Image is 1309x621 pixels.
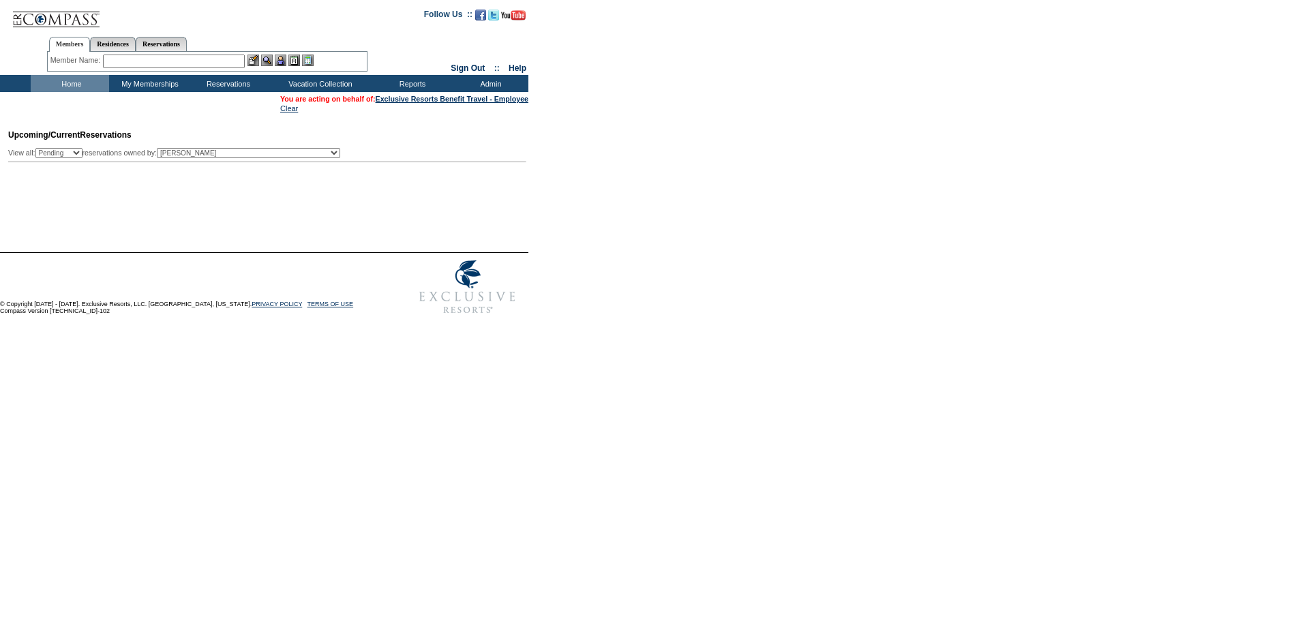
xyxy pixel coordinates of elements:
[307,301,354,307] a: TERMS OF USE
[187,75,266,92] td: Reservations
[8,130,132,140] span: Reservations
[488,14,499,22] a: Follow us on Twitter
[280,104,298,112] a: Clear
[49,37,91,52] a: Members
[8,148,346,158] div: View all: reservations owned by:
[302,55,314,66] img: b_calculator.gif
[501,14,526,22] a: Subscribe to our YouTube Channel
[406,253,528,321] img: Exclusive Resorts
[450,75,528,92] td: Admin
[90,37,136,51] a: Residences
[376,95,528,103] a: Exclusive Resorts Benefit Travel - Employee
[275,55,286,66] img: Impersonate
[288,55,300,66] img: Reservations
[261,55,273,66] img: View
[372,75,450,92] td: Reports
[424,8,472,25] td: Follow Us ::
[475,14,486,22] a: Become our fan on Facebook
[475,10,486,20] img: Become our fan on Facebook
[109,75,187,92] td: My Memberships
[266,75,372,92] td: Vacation Collection
[252,301,302,307] a: PRIVACY POLICY
[451,63,485,73] a: Sign Out
[488,10,499,20] img: Follow us on Twitter
[501,10,526,20] img: Subscribe to our YouTube Channel
[50,55,103,66] div: Member Name:
[494,63,500,73] span: ::
[31,75,109,92] td: Home
[247,55,259,66] img: b_edit.gif
[8,130,80,140] span: Upcoming/Current
[280,95,528,103] span: You are acting on behalf of:
[509,63,526,73] a: Help
[136,37,187,51] a: Reservations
